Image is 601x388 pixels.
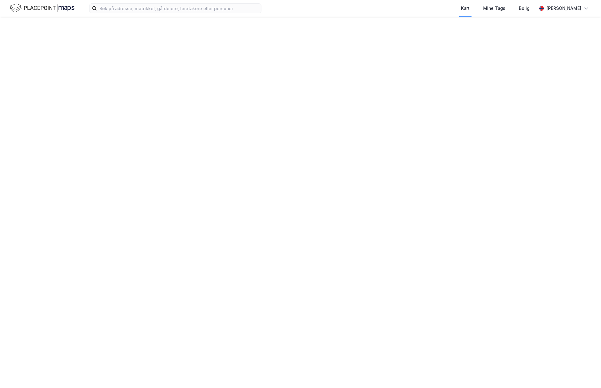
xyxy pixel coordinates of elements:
div: Mine Tags [483,5,505,12]
div: Bolig [519,5,530,12]
img: logo.f888ab2527a4732fd821a326f86c7f29.svg [10,3,74,14]
div: [PERSON_NAME] [546,5,581,12]
div: Kart [461,5,470,12]
input: Søk på adresse, matrikkel, gårdeiere, leietakere eller personer [97,4,261,13]
iframe: Chat Widget [570,358,601,388]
